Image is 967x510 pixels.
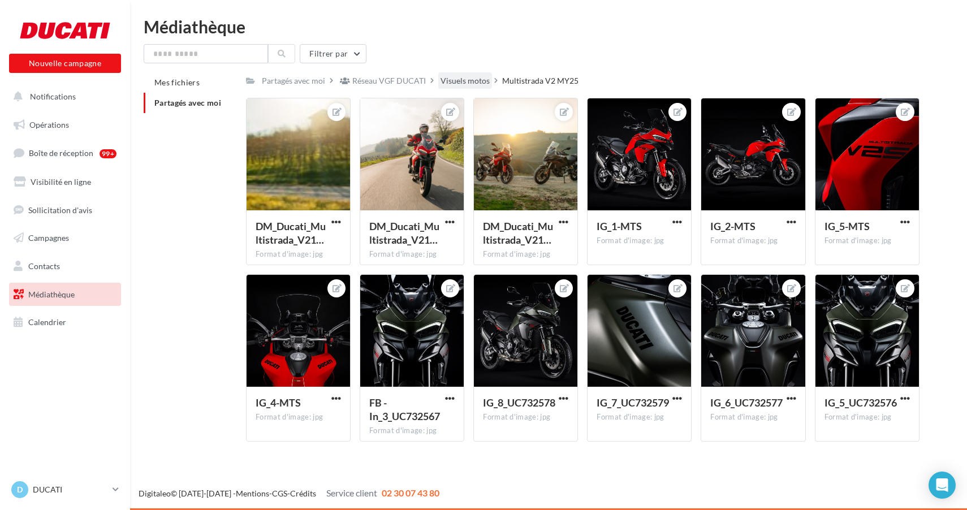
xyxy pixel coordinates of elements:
span: 02 30 07 43 80 [382,487,439,498]
span: DM_Ducati_Multistrada_V21FS_20241113_16111_UC732052 [256,220,326,246]
span: D [17,484,23,495]
div: Format d'image: jpg [256,412,341,422]
span: DM_Ducati_Multistrada_V21FS_20241114_27612_UC732111 [483,220,553,246]
a: Crédits [290,489,316,498]
div: 99+ [100,149,116,158]
span: FB - In_3_UC732567 [369,396,440,422]
div: Format d'image: jpg [256,249,341,260]
div: Partagés avec moi [262,75,325,87]
div: Format d'image: jpg [597,412,682,422]
div: Multistrada V2 MY25 [502,75,579,87]
span: IG_5_UC732576 [824,396,897,409]
span: Campagnes [28,233,69,243]
div: Format d'image: jpg [597,236,682,246]
a: Contacts [7,254,123,278]
span: IG_5-MTS [824,220,870,232]
div: Format d'image: jpg [710,412,796,422]
a: Sollicitation d'avis [7,198,123,222]
span: IG_8_UC732578 [483,396,555,409]
a: D DUCATI [9,479,121,500]
div: Format d'image: jpg [710,236,796,246]
span: IG_4-MTS [256,396,301,409]
a: Mentions [236,489,269,498]
span: IG_7_UC732579 [597,396,669,409]
span: Boîte de réception [29,148,93,158]
span: Mes fichiers [154,77,200,87]
span: © [DATE]-[DATE] - - - [139,489,439,498]
a: CGS [272,489,287,498]
button: Nouvelle campagne [9,54,121,73]
div: Open Intercom Messenger [929,472,956,499]
div: Format d'image: jpg [824,412,910,422]
a: Digitaleo [139,489,171,498]
a: Visibilité en ligne [7,170,123,194]
div: Format d'image: jpg [369,426,455,436]
span: Contacts [28,261,60,271]
div: Réseau VGF DUCATI [352,75,426,87]
a: Campagnes [7,226,123,250]
div: Visuels motos [441,75,490,87]
div: Format d'image: jpg [483,249,568,260]
span: Calendrier [28,317,66,327]
div: Format d'image: jpg [824,236,910,246]
span: Médiathèque [28,289,75,299]
div: Médiathèque [144,18,953,35]
span: Partagés avec moi [154,98,221,107]
a: Opérations [7,113,123,137]
a: Boîte de réception99+ [7,141,123,165]
div: Format d'image: jpg [483,412,568,422]
button: Filtrer par [300,44,366,63]
span: IG_6_UC732577 [710,396,783,409]
span: Visibilité en ligne [31,177,91,187]
span: Service client [326,487,377,498]
div: Format d'image: jpg [369,249,455,260]
p: DUCATI [33,484,108,495]
a: Médiathèque [7,283,123,306]
span: IG_1-MTS [597,220,642,232]
span: Sollicitation d'avis [28,205,92,214]
span: Notifications [30,92,76,101]
button: Notifications [7,85,119,109]
span: DM_Ducati_Multistrada_V21FS_20241114_21562_UC732085 [369,220,439,246]
span: IG_2-MTS [710,220,756,232]
a: Calendrier [7,310,123,334]
span: Opérations [29,120,69,129]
